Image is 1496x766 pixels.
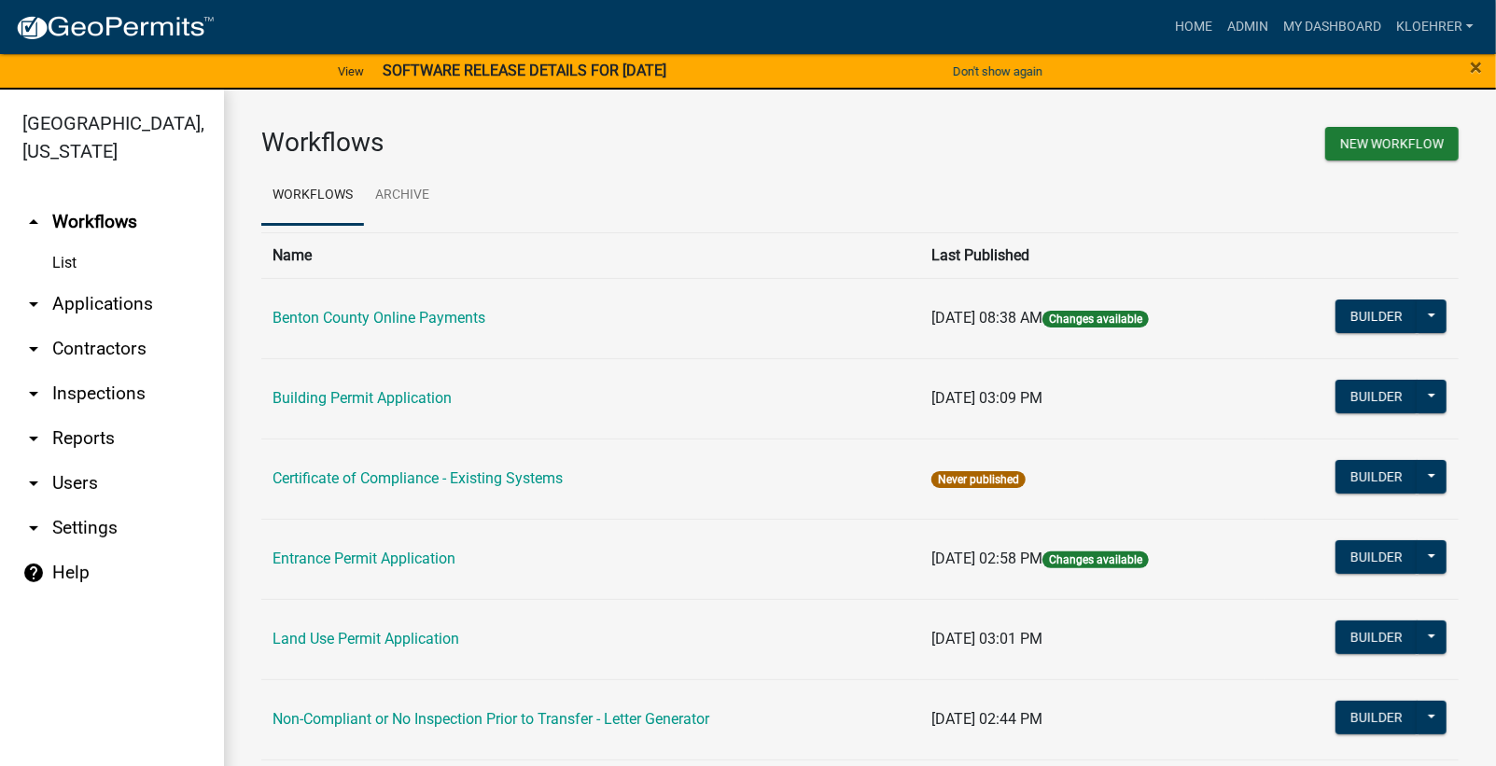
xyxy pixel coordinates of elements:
[364,166,440,226] a: Archive
[22,338,45,360] i: arrow_drop_down
[273,469,563,487] a: Certificate of Compliance - Existing Systems
[22,472,45,494] i: arrow_drop_down
[1335,380,1418,413] button: Builder
[1335,540,1418,574] button: Builder
[1389,9,1481,45] a: kloehrer
[1276,9,1389,45] a: My Dashboard
[22,383,45,405] i: arrow_drop_down
[1470,56,1482,78] button: Close
[1470,54,1482,80] span: ×
[1042,551,1149,568] span: Changes available
[1335,299,1418,333] button: Builder
[945,56,1050,87] button: Don't show again
[273,710,709,728] a: Non-Compliant or No Inspection Prior to Transfer - Letter Generator
[1335,701,1418,734] button: Builder
[920,232,1265,278] th: Last Published
[273,389,452,407] a: Building Permit Application
[273,550,455,567] a: Entrance Permit Application
[383,62,666,79] strong: SOFTWARE RELEASE DETAILS FOR [DATE]
[261,232,920,278] th: Name
[1325,127,1459,160] button: New Workflow
[1167,9,1220,45] a: Home
[261,127,846,159] h3: Workflows
[931,309,1042,327] span: [DATE] 08:38 AM
[931,710,1042,728] span: [DATE] 02:44 PM
[1042,311,1149,327] span: Changes available
[1335,620,1418,654] button: Builder
[931,550,1042,567] span: [DATE] 02:58 PM
[261,166,364,226] a: Workflows
[22,211,45,233] i: arrow_drop_up
[273,630,459,648] a: Land Use Permit Application
[22,517,45,539] i: arrow_drop_down
[273,309,485,327] a: Benton County Online Payments
[22,427,45,450] i: arrow_drop_down
[931,471,1026,488] span: Never published
[931,630,1042,648] span: [DATE] 03:01 PM
[22,293,45,315] i: arrow_drop_down
[330,56,371,87] a: View
[1220,9,1276,45] a: Admin
[22,562,45,584] i: help
[931,389,1042,407] span: [DATE] 03:09 PM
[1335,460,1418,494] button: Builder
